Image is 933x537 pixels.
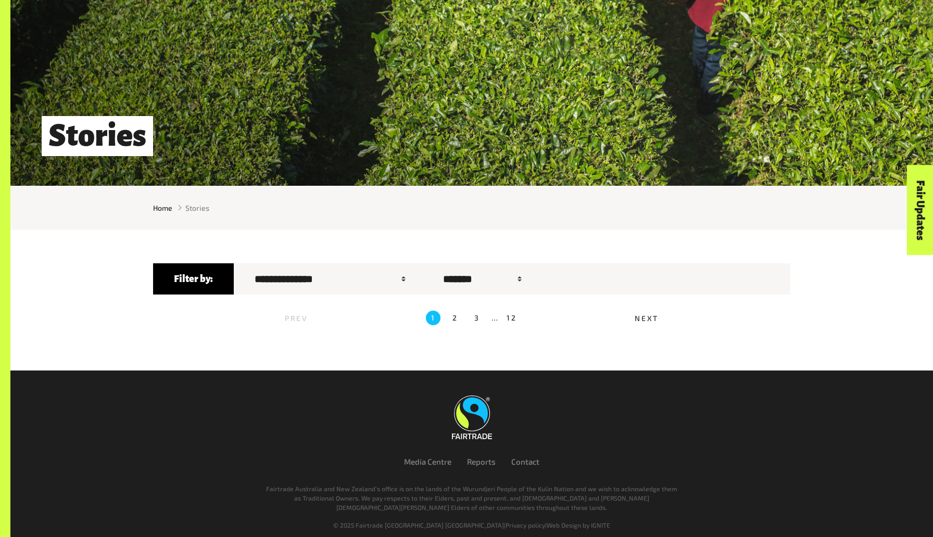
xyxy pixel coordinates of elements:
img: Fairtrade Australia New Zealand logo [452,395,492,439]
a: Privacy policy [506,521,545,529]
a: Web Design by IGNITE [547,521,610,529]
p: Fairtrade Australia and New Zealand’s office is on the lands of the Wurundjeri People of the Kuli... [264,484,679,512]
span: Next [635,314,659,323]
li: … [491,311,499,325]
a: Reports [467,457,496,466]
span: © 2025 Fairtrade [GEOGRAPHIC_DATA] [GEOGRAPHIC_DATA] [333,521,504,529]
a: Home [153,202,172,213]
label: 2 [448,311,462,325]
label: 12 [507,311,517,325]
a: Contact [511,457,539,466]
h1: Stories [42,116,153,156]
span: Stories [185,202,209,213]
label: 1 [426,311,440,325]
div: | | [158,520,785,530]
label: 3 [470,311,484,325]
h6: Filter by: [153,263,234,295]
a: Media Centre [404,457,451,466]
